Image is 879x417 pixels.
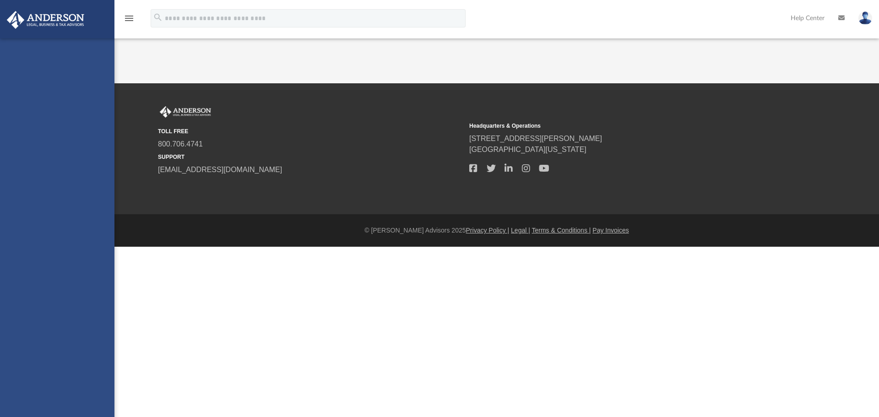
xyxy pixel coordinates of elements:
a: Legal | [511,227,530,234]
small: Headquarters & Operations [469,122,774,130]
small: SUPPORT [158,153,463,161]
a: Terms & Conditions | [532,227,591,234]
img: User Pic [858,11,872,25]
a: Privacy Policy | [466,227,510,234]
div: © [PERSON_NAME] Advisors 2025 [114,226,879,235]
small: TOLL FREE [158,127,463,135]
a: Pay Invoices [592,227,629,234]
a: [GEOGRAPHIC_DATA][US_STATE] [469,146,586,153]
i: search [153,12,163,22]
a: [STREET_ADDRESS][PERSON_NAME] [469,135,602,142]
img: Anderson Advisors Platinum Portal [158,106,213,118]
a: menu [124,17,135,24]
img: Anderson Advisors Platinum Portal [4,11,87,29]
i: menu [124,13,135,24]
a: 800.706.4741 [158,140,203,148]
a: [EMAIL_ADDRESS][DOMAIN_NAME] [158,166,282,173]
